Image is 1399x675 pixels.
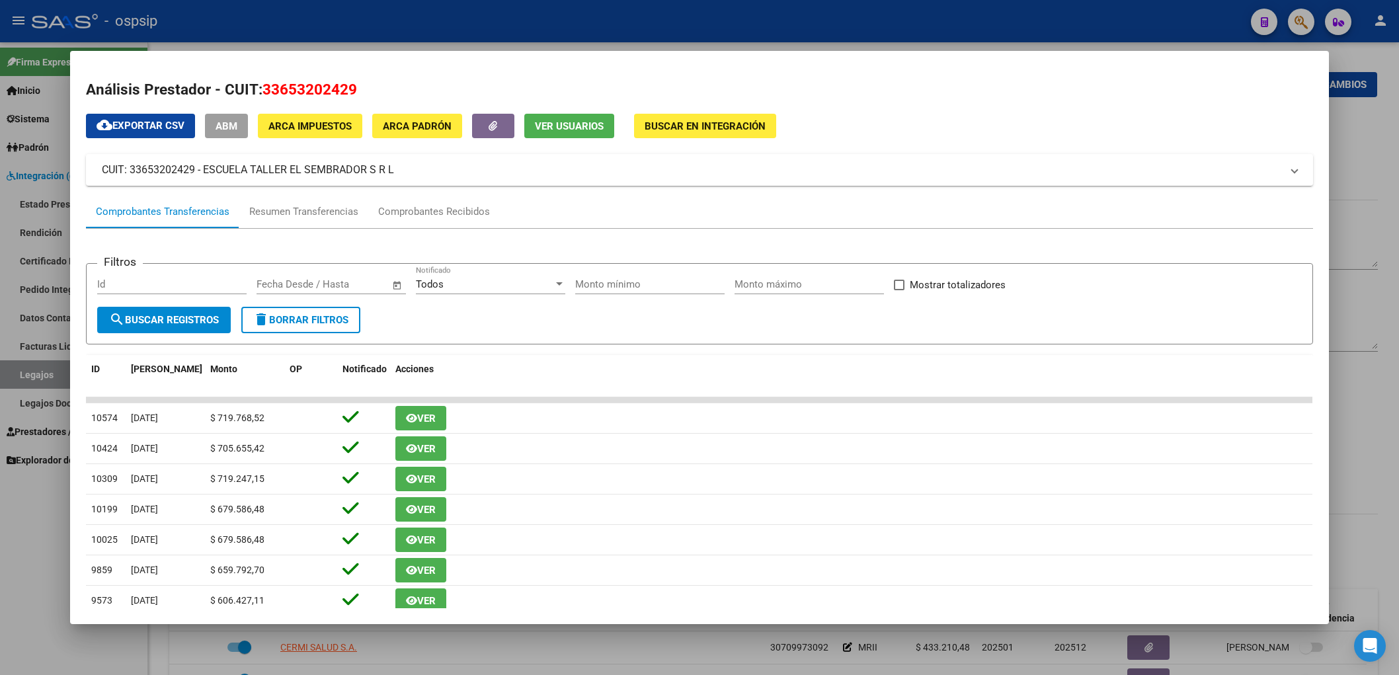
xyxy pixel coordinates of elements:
[91,534,118,545] span: 10025
[395,364,434,374] span: Acciones
[417,504,436,516] span: Ver
[417,565,436,576] span: Ver
[205,114,248,138] button: ABM
[91,565,112,575] span: 9859
[342,364,387,374] span: Notificado
[97,307,231,333] button: Buscar Registros
[417,534,436,546] span: Ver
[395,588,446,613] button: Ver
[417,413,436,424] span: Ver
[131,565,158,575] span: [DATE]
[535,120,604,132] span: Ver Usuarios
[210,413,264,423] span: $ 719.768,52
[284,355,337,399] datatable-header-cell: OP
[395,406,446,430] button: Ver
[131,473,158,484] span: [DATE]
[102,162,1281,178] mat-panel-title: CUIT: 33653202429 - ESCUELA TALLER EL SEMBRADOR S R L
[372,114,462,138] button: ARCA Padrón
[395,436,446,461] button: Ver
[645,120,766,132] span: Buscar en Integración
[86,154,1313,186] mat-expansion-panel-header: CUIT: 33653202429 - ESCUELA TALLER EL SEMBRADOR S R L
[96,204,229,219] div: Comprobantes Transferencias
[97,117,112,133] mat-icon: cloud_download
[91,504,118,514] span: 10199
[210,504,264,514] span: $ 679.586,48
[253,311,269,327] mat-icon: delete
[258,114,362,138] button: ARCA Impuestos
[337,355,390,399] datatable-header-cell: Notificado
[417,595,436,607] span: Ver
[390,355,1312,399] datatable-header-cell: Acciones
[210,534,264,545] span: $ 679.586,48
[524,114,614,138] button: Ver Usuarios
[97,120,184,132] span: Exportar CSV
[634,114,776,138] button: Buscar en Integración
[91,443,118,454] span: 10424
[262,81,357,98] span: 33653202429
[131,534,158,545] span: [DATE]
[395,558,446,582] button: Ver
[395,497,446,522] button: Ver
[97,253,143,270] h3: Filtros
[389,278,405,293] button: Open calendar
[86,355,126,399] datatable-header-cell: ID
[131,595,158,606] span: [DATE]
[210,473,264,484] span: $ 719.247,15
[126,355,205,399] datatable-header-cell: Fecha T.
[210,364,237,374] span: Monto
[91,364,100,374] span: ID
[416,278,444,290] span: Todos
[322,278,386,290] input: Fecha fin
[210,595,264,606] span: $ 606.427,11
[395,467,446,491] button: Ver
[91,473,118,484] span: 10309
[395,528,446,552] button: Ver
[210,443,264,454] span: $ 705.655,42
[910,277,1006,293] span: Mostrar totalizadores
[241,307,360,333] button: Borrar Filtros
[109,311,125,327] mat-icon: search
[378,204,490,219] div: Comprobantes Recibidos
[268,120,352,132] span: ARCA Impuestos
[383,120,452,132] span: ARCA Padrón
[1354,630,1386,662] div: Open Intercom Messenger
[131,504,158,514] span: [DATE]
[131,413,158,423] span: [DATE]
[417,473,436,485] span: Ver
[86,79,1313,101] h2: Análisis Prestador - CUIT:
[131,443,158,454] span: [DATE]
[253,314,348,326] span: Borrar Filtros
[216,120,237,132] span: ABM
[249,204,358,219] div: Resumen Transferencias
[417,443,436,455] span: Ver
[86,114,195,138] button: Exportar CSV
[91,413,118,423] span: 10574
[210,565,264,575] span: $ 659.792,70
[109,314,219,326] span: Buscar Registros
[205,355,284,399] datatable-header-cell: Monto
[257,278,310,290] input: Fecha inicio
[131,364,202,374] span: [PERSON_NAME]
[91,595,112,606] span: 9573
[290,364,302,374] span: OP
